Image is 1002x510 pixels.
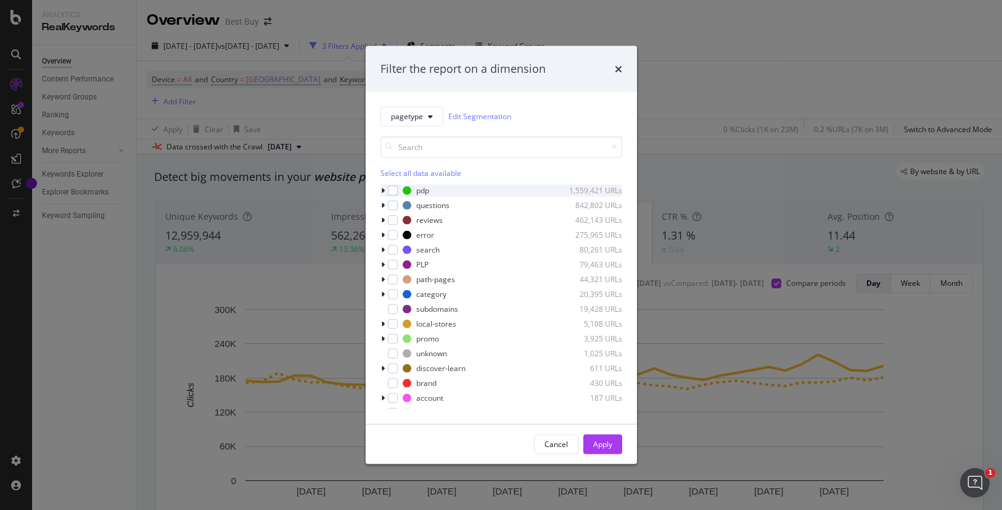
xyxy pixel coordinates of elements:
[534,434,578,454] button: Cancel
[615,61,622,77] div: times
[416,333,439,344] div: promo
[562,274,622,285] div: 44,321 URLs
[562,319,622,329] div: 5,108 URLs
[562,348,622,359] div: 1,025 URLs
[416,274,455,285] div: path-pages
[416,348,447,359] div: unknown
[562,245,622,255] div: 80,261 URLs
[416,408,431,418] div: help
[416,259,429,270] div: PLP
[416,215,443,225] div: reviews
[985,468,995,478] span: 1
[562,230,622,240] div: 275,965 URLs
[416,289,446,299] div: category
[562,259,622,270] div: 79,463 URLs
[960,468,990,498] iframe: Intercom live chat
[448,110,511,123] a: Edit Segmentation
[562,185,622,196] div: 1,559,421 URLs
[416,304,458,314] div: subdomains
[416,230,434,240] div: error
[562,333,622,344] div: 3,925 URLs
[593,439,612,449] div: Apply
[416,393,443,403] div: account
[416,378,437,388] div: brand
[380,61,546,77] div: Filter the report on a dimension
[391,111,423,122] span: pagetype
[416,200,450,211] div: questions
[562,215,622,225] div: 462,143 URLs
[562,408,622,418] div: 104 URLs
[416,245,440,255] div: search
[562,393,622,403] div: 187 URLs
[562,289,622,299] div: 20,395 URLs
[583,434,622,454] button: Apply
[380,167,622,178] div: Select all data available
[562,200,622,211] div: 842,802 URLs
[416,319,456,329] div: local-stores
[416,185,429,196] div: pdp
[380,136,622,157] input: Search
[366,46,637,464] div: modal
[416,363,466,374] div: discover-learn
[544,439,568,449] div: Cancel
[562,378,622,388] div: 430 URLs
[562,304,622,314] div: 19,428 URLs
[562,363,622,374] div: 611 URLs
[380,106,443,126] button: pagetype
